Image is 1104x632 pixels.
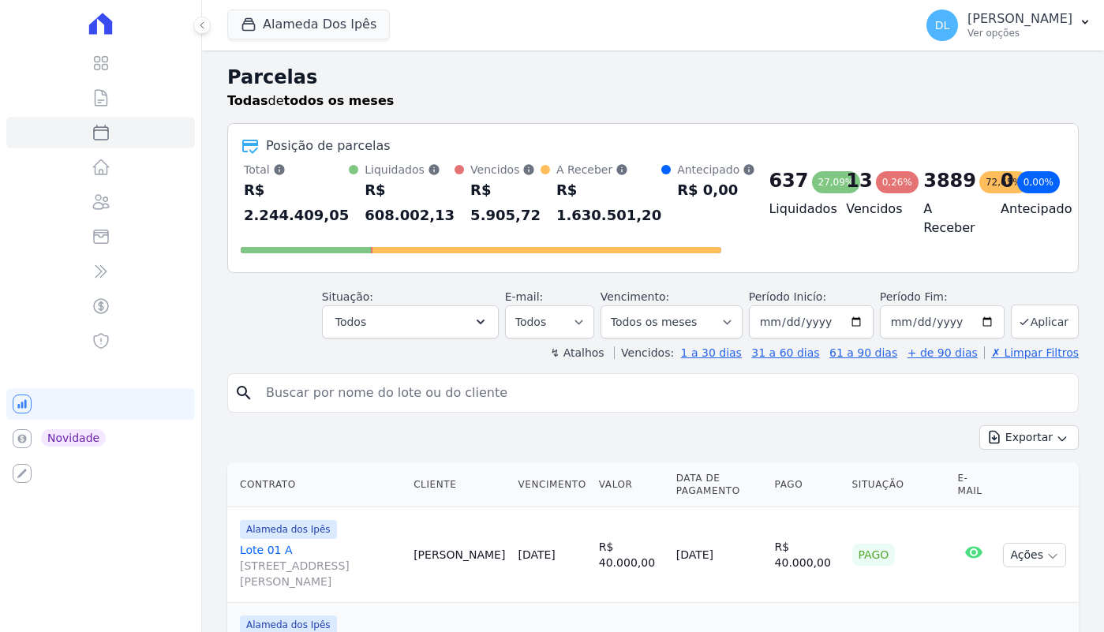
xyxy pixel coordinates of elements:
th: Pago [769,462,846,507]
td: [DATE] [670,507,769,603]
div: Total [244,162,349,178]
p: Ver opções [967,27,1072,39]
h4: Liquidados [769,200,821,219]
h4: Vencidos [846,200,898,219]
label: Período Fim: [880,289,1005,305]
div: R$ 2.244.409,05 [244,178,349,228]
div: 13 [846,168,872,193]
span: Todos [335,312,366,331]
div: Posição de parcelas [266,136,391,155]
th: Situação [846,462,952,507]
th: Valor [593,462,670,507]
div: 3889 [923,168,976,193]
label: Vencimento: [601,290,669,303]
div: 0,00% [1017,171,1060,193]
div: Vencidos [470,162,541,178]
td: [PERSON_NAME] [407,507,511,603]
div: R$ 608.002,13 [365,178,455,228]
span: DL [935,20,950,31]
span: Alameda dos Ipês [240,520,337,539]
button: Alameda Dos Ipês [227,9,390,39]
label: Situação: [322,290,373,303]
span: Novidade [41,429,106,447]
label: Vencidos: [614,346,674,359]
th: Vencimento [511,462,592,507]
a: 31 a 60 dias [751,346,819,359]
div: 0 [1001,168,1014,193]
a: + de 90 dias [908,346,978,359]
input: Buscar por nome do lote ou do cliente [256,377,1072,409]
p: [PERSON_NAME] [967,11,1072,27]
label: E-mail: [505,290,544,303]
div: Liquidados [365,162,455,178]
h4: A Receber [923,200,975,237]
a: [DATE] [518,548,555,561]
button: Aplicar [1011,305,1079,338]
button: Exportar [979,425,1079,450]
p: de [227,92,394,110]
i: search [234,383,253,402]
label: ↯ Atalhos [550,346,604,359]
th: E-mail [951,462,997,507]
a: ✗ Limpar Filtros [984,346,1079,359]
button: Ações [1003,543,1066,567]
div: A Receber [556,162,661,178]
div: R$ 5.905,72 [470,178,541,228]
button: DL [PERSON_NAME] Ver opções [914,3,1104,47]
a: 1 a 30 dias [681,346,742,359]
strong: todos os meses [284,93,395,108]
a: Novidade [6,423,195,454]
strong: Todas [227,93,268,108]
th: Data de Pagamento [670,462,769,507]
h2: Parcelas [227,63,1079,92]
td: R$ 40.000,00 [593,507,670,603]
button: Todos [322,305,499,338]
h4: Antecipado [1001,200,1053,219]
a: Lote 01 A[STREET_ADDRESS][PERSON_NAME] [240,542,401,589]
label: Período Inicío: [749,290,826,303]
th: Contrato [227,462,407,507]
div: 0,26% [876,171,919,193]
div: R$ 0,00 [677,178,755,203]
td: R$ 40.000,00 [769,507,846,603]
span: [STREET_ADDRESS][PERSON_NAME] [240,558,401,589]
div: 72,65% [979,171,1028,193]
a: 61 a 90 dias [829,346,897,359]
div: R$ 1.630.501,20 [556,178,661,228]
div: 27,09% [812,171,861,193]
div: Antecipado [677,162,755,178]
div: 637 [769,168,808,193]
div: Pago [852,544,896,566]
